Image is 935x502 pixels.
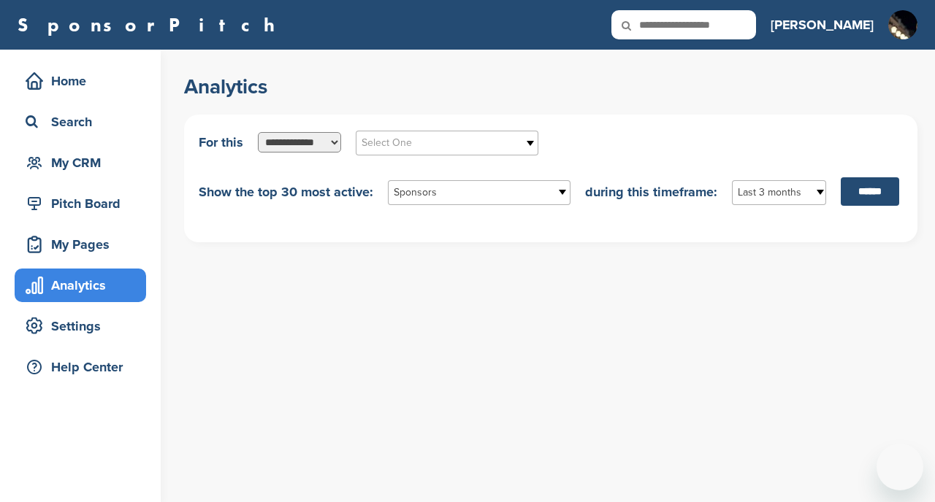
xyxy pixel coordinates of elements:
[22,313,146,339] div: Settings
[771,15,874,35] h3: [PERSON_NAME]
[22,231,146,258] div: My Pages
[585,185,717,198] span: during this timeframe:
[15,105,146,139] a: Search
[877,444,923,490] iframe: Button to launch messaging window
[394,184,546,201] span: Sponsors
[199,136,243,149] span: For this
[15,228,146,261] a: My Pages
[362,134,514,152] span: Select One
[15,146,146,179] a: My CRM
[15,269,146,302] a: Analytics
[22,109,146,135] div: Search
[15,64,146,98] a: Home
[15,309,146,343] a: Settings
[22,354,146,380] div: Help Center
[22,190,146,217] div: Pitch Board
[15,187,146,220] a: Pitch Board
[22,150,146,176] div: My CRM
[771,9,874,41] a: [PERSON_NAME]
[184,74,917,100] h2: Analytics
[18,15,284,34] a: SponsorPitch
[199,185,373,198] span: Show the top 30 most active:
[22,68,146,94] div: Home
[738,184,801,201] span: Last 3 months
[22,272,146,298] div: Analytics
[15,350,146,384] a: Help Center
